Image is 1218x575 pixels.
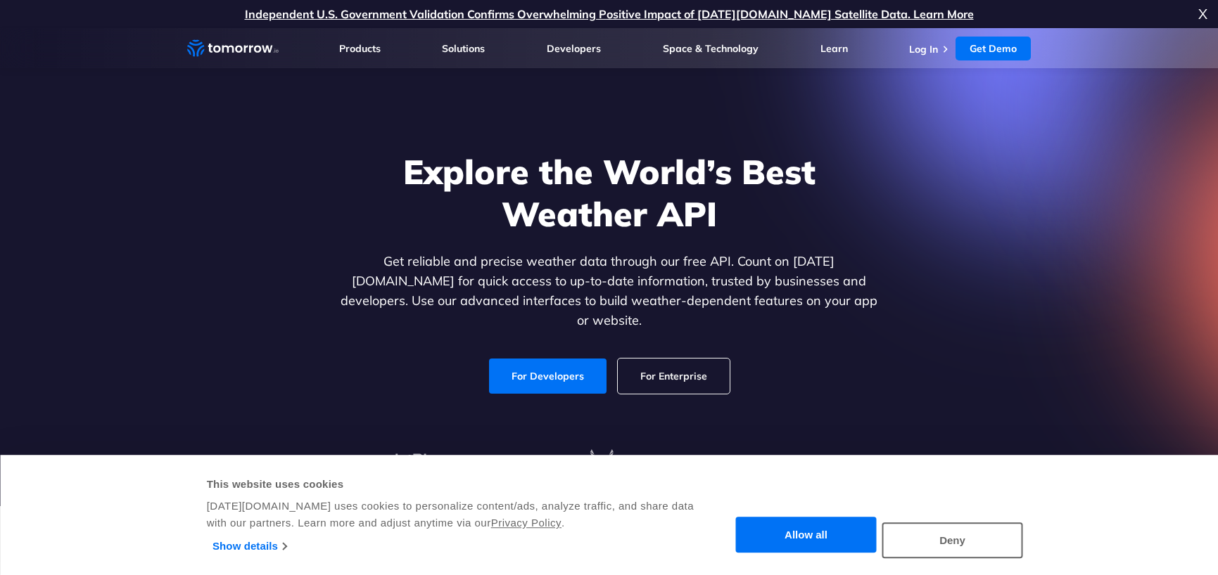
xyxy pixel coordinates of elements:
a: Independent U.S. Government Validation Confirms Overwhelming Positive Impact of [DATE][DOMAIN_NAM... [245,7,974,21]
div: [DATE][DOMAIN_NAME] uses cookies to personalize content/ads, analyze traffic, and share data with... [207,498,696,531]
a: Solutions [442,42,485,55]
h1: Explore the World’s Best Weather API [338,150,881,235]
a: For Developers [489,358,607,394]
a: For Enterprise [618,358,730,394]
a: Products [339,42,381,55]
a: Privacy Policy [491,517,562,529]
a: Show details [212,536,286,557]
div: This website uses cookies [207,476,696,493]
button: Deny [882,522,1023,558]
a: Space & Technology [663,42,759,55]
a: Developers [547,42,601,55]
button: Allow all [736,517,877,553]
a: Get Demo [956,37,1031,60]
a: Home link [187,38,279,59]
a: Log In [909,43,938,56]
a: Learn [820,42,848,55]
p: Get reliable and precise weather data through our free API. Count on [DATE][DOMAIN_NAME] for quic... [338,252,881,330]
